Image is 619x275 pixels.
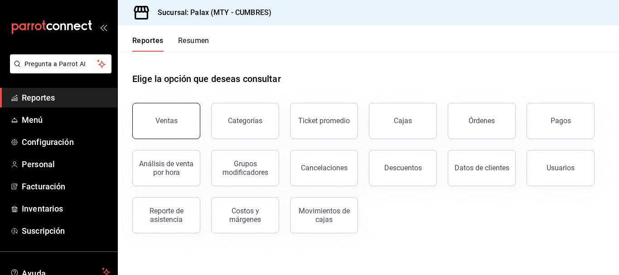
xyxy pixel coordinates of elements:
[132,72,281,86] h1: Elige la opción que deseas consultar
[100,24,107,31] button: open_drawer_menu
[22,136,110,148] span: Configuración
[132,36,209,52] div: navigation tabs
[298,116,350,125] div: Ticket promedio
[290,197,358,233] button: Movimientos de cajas
[217,207,273,224] div: Costos y márgenes
[384,164,422,172] div: Descuentos
[527,150,595,186] button: Usuarios
[150,7,271,18] h3: Sucursal: Palax (MTY - CUMBRES)
[22,158,110,170] span: Personal
[394,116,412,126] div: Cajas
[178,36,209,52] button: Resumen
[155,116,178,125] div: Ventas
[290,103,358,139] button: Ticket promedio
[22,180,110,193] span: Facturación
[551,116,571,125] div: Pagos
[10,54,111,73] button: Pregunta a Parrot AI
[211,103,279,139] button: Categorías
[228,116,262,125] div: Categorías
[469,116,495,125] div: Órdenes
[290,150,358,186] button: Cancelaciones
[22,114,110,126] span: Menú
[22,203,110,215] span: Inventarios
[301,164,348,172] div: Cancelaciones
[132,103,200,139] button: Ventas
[211,150,279,186] button: Grupos modificadores
[546,164,575,172] div: Usuarios
[132,150,200,186] button: Análisis de venta por hora
[211,197,279,233] button: Costos y márgenes
[132,36,164,52] button: Reportes
[369,150,437,186] button: Descuentos
[22,92,110,104] span: Reportes
[296,207,352,224] div: Movimientos de cajas
[22,225,110,237] span: Suscripción
[527,103,595,139] button: Pagos
[6,66,111,75] a: Pregunta a Parrot AI
[24,59,97,69] span: Pregunta a Parrot AI
[369,103,437,139] a: Cajas
[455,164,509,172] div: Datos de clientes
[448,150,516,186] button: Datos de clientes
[217,159,273,177] div: Grupos modificadores
[138,159,194,177] div: Análisis de venta por hora
[138,207,194,224] div: Reporte de asistencia
[132,197,200,233] button: Reporte de asistencia
[448,103,516,139] button: Órdenes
